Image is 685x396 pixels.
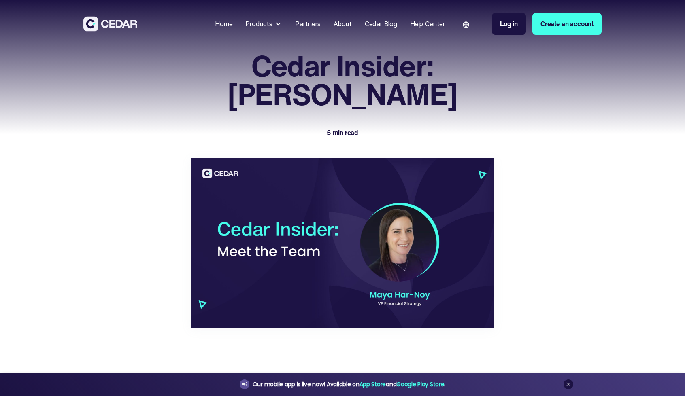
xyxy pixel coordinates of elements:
[396,380,444,388] a: Google Play Store
[242,16,285,32] div: Products
[500,19,518,29] div: Log in
[410,19,445,29] div: Help Center
[330,15,355,33] a: About
[360,380,386,388] a: App Store
[245,19,272,29] div: Products
[334,19,352,29] div: About
[215,19,232,29] div: Home
[212,15,236,33] a: Home
[191,52,494,108] h1: Cedar Insider: [PERSON_NAME]
[241,381,248,388] img: announcement
[492,13,526,35] a: Log in
[407,15,448,33] a: Help Center
[327,128,358,138] div: 5 min read
[463,21,469,28] img: world icon
[365,19,397,29] div: Cedar Blog
[532,13,602,35] a: Create an account
[253,379,445,390] div: Our mobile app is live now! Available on and .
[292,15,324,33] a: Partners
[295,19,321,29] div: Partners
[362,15,400,33] a: Cedar Blog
